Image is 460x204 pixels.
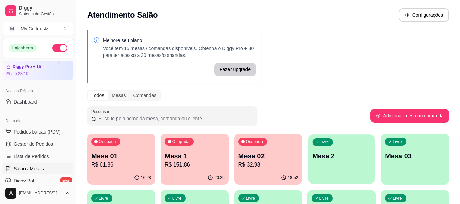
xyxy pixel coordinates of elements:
[3,115,73,126] div: Dia a dia
[288,175,298,181] p: 18:52
[91,109,112,114] label: Pesquisar
[3,185,73,201] button: [EMAIL_ADDRESS][DOMAIN_NAME]
[3,151,73,162] a: Lista de Pedidos
[19,11,70,17] span: Sistema de Gestão
[393,139,402,144] p: Livre
[99,195,108,201] p: Livre
[108,91,129,100] div: Mesas
[313,152,371,161] p: Mesa 2
[14,165,44,172] span: Salão / Mesas
[385,151,445,161] p: Mesa 03
[172,139,190,144] p: Ocupada
[234,134,302,185] button: OcupadaMesa 02R$ 32,9818:52
[3,85,73,96] div: Acesso Rápido
[103,45,256,59] p: Você tem 15 mesas / comandas disponíveis. Obtenha o Diggy Pro + 30 para ter acesso a 30 mesas/com...
[381,134,449,185] button: LivreMesa 03
[130,91,160,100] div: Comandas
[9,25,15,32] span: M
[14,98,37,105] span: Dashboard
[87,10,158,20] h2: Atendimento Salão
[3,163,73,174] a: Salão / Mesas
[52,44,67,52] button: Alterar Status
[246,139,263,144] p: Ocupada
[3,22,73,35] button: Select a team
[3,61,73,80] a: Diggy Pro + 15até 28/10
[14,141,53,147] span: Gestor de Pedidos
[21,25,52,32] div: My Coffeeslz ...
[141,175,151,181] p: 16:28
[14,128,61,135] span: Pedidos balcão (PDV)
[19,5,70,11] span: Diggy
[161,134,229,185] button: OcupadaMesa 1R$ 151,8620:29
[11,71,28,76] article: até 28/10
[91,151,151,161] p: Mesa 01
[9,44,37,52] div: Loja aberta
[399,8,449,22] button: Configurações
[238,151,298,161] p: Mesa 02
[246,195,255,201] p: Livre
[103,37,256,44] p: Melhore seu plano
[214,63,256,76] button: Fazer upgrade
[370,109,449,123] button: Adicionar mesa ou comanda
[308,134,375,184] button: LivreMesa 2
[3,175,73,186] a: Diggy Botnovo
[165,161,225,169] p: R$ 151,86
[14,153,49,160] span: Lista de Pedidos
[88,91,108,100] div: Todos
[238,161,298,169] p: R$ 32,98
[87,134,155,185] button: OcupadaMesa 01R$ 61,8616:28
[172,195,182,201] p: Livre
[3,3,73,19] a: DiggySistema de Gestão
[14,177,34,184] span: Diggy Bot
[99,139,116,144] p: Ocupada
[165,151,225,161] p: Mesa 1
[393,195,402,201] p: Livre
[96,115,253,122] input: Pesquisar
[3,126,73,137] button: Pedidos balcão (PDV)
[19,190,62,196] span: [EMAIL_ADDRESS][DOMAIN_NAME]
[13,64,41,69] article: Diggy Pro + 15
[91,161,151,169] p: R$ 61,86
[320,140,329,145] p: Livre
[3,96,73,107] a: Dashboard
[215,175,225,181] p: 20:29
[3,139,73,150] a: Gestor de Pedidos
[319,195,329,201] p: Livre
